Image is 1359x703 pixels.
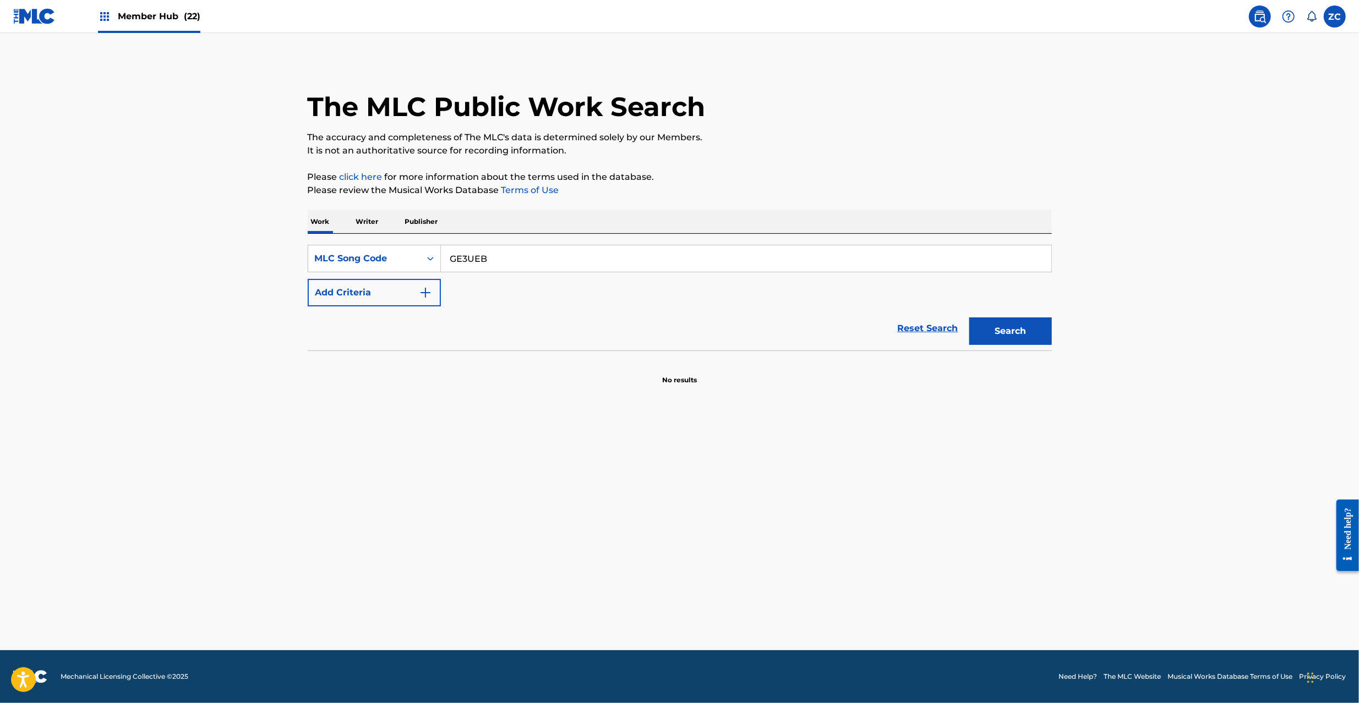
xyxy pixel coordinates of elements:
[353,210,382,233] p: Writer
[1307,661,1314,694] div: Drag
[1306,11,1317,22] div: Notifications
[308,171,1052,184] p: Please for more information about the terms used in the database.
[308,245,1052,350] form: Search Form
[892,316,964,340] a: Reset Search
[402,210,441,233] p: Publisher
[13,8,56,24] img: MLC Logo
[98,10,111,23] img: Top Rightsholders
[184,11,200,21] span: (22)
[1249,6,1271,28] a: Public Search
[1282,10,1295,23] img: help
[61,672,188,682] span: Mechanical Licensing Collective © 2025
[1278,6,1300,28] div: Help
[308,210,333,233] p: Work
[308,184,1052,197] p: Please review the Musical Works Database
[340,172,383,182] a: click here
[308,90,706,123] h1: The MLC Public Work Search
[1253,10,1267,23] img: search
[315,252,414,265] div: MLC Song Code
[1304,650,1359,703] iframe: Chat Widget
[13,670,47,683] img: logo
[419,286,432,299] img: 9d2ae6d4665cec9f34b9.svg
[1104,672,1161,682] a: The MLC Website
[969,317,1052,345] button: Search
[1324,6,1346,28] div: User Menu
[118,10,200,23] span: Member Hub
[662,362,697,385] p: No results
[308,131,1052,144] p: The accuracy and completeness of The MLC's data is determined solely by our Members.
[499,185,559,195] a: Terms of Use
[1167,672,1292,682] a: Musical Works Database Terms of Use
[308,144,1052,157] p: It is not an authoritative source for recording information.
[1058,672,1097,682] a: Need Help?
[308,279,441,306] button: Add Criteria
[1299,672,1346,682] a: Privacy Policy
[1328,491,1359,580] iframe: Resource Center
